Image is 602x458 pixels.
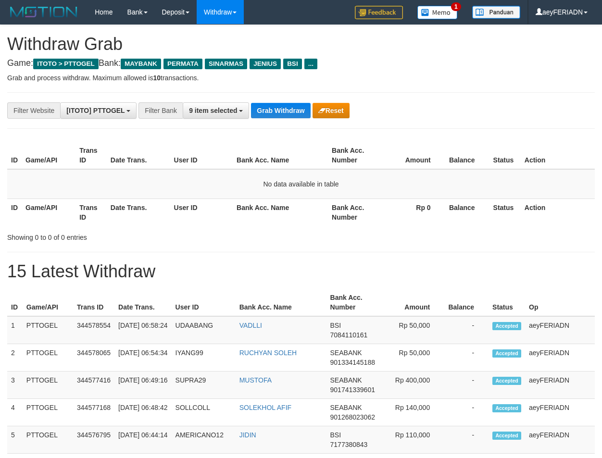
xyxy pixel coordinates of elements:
th: Trans ID [75,142,107,169]
th: ID [7,289,23,316]
span: BSI [330,431,341,439]
th: Status [489,198,521,226]
a: JIDIN [239,431,256,439]
span: Copy 901741339601 to clipboard [330,386,375,394]
td: 1 [7,316,23,344]
div: Showing 0 to 0 of 0 entries [7,229,244,242]
th: Bank Acc. Name [233,198,328,226]
td: 2 [7,344,23,371]
a: VADLLI [239,322,262,329]
td: 344577168 [73,399,114,426]
td: aeyFERIADN [525,426,595,454]
th: Action [521,198,595,226]
th: Balance [445,142,489,169]
td: PTTOGEL [23,316,73,344]
span: SEABANK [330,376,362,384]
td: [DATE] 06:49:16 [114,371,171,399]
h1: Withdraw Grab [7,35,595,54]
th: Bank Acc. Name [233,142,328,169]
th: ID [7,198,22,226]
span: BSI [283,59,302,69]
span: MAYBANK [121,59,161,69]
span: [ITOTO] PTTOGEL [66,107,125,114]
img: Feedback.jpg [355,6,403,19]
th: User ID [172,289,236,316]
td: SUPRA29 [172,371,236,399]
th: Status [489,289,525,316]
th: Game/API [23,289,73,316]
span: Copy 7084110161 to clipboard [330,331,368,339]
td: 5 [7,426,23,454]
span: Accepted [492,404,521,412]
p: Grab and process withdraw. Maximum allowed is transactions. [7,73,595,83]
td: [DATE] 06:54:34 [114,344,171,371]
th: User ID [170,198,233,226]
th: Trans ID [73,289,114,316]
strong: 10 [153,74,161,82]
span: Accepted [492,322,521,330]
th: Bank Acc. Number [326,289,383,316]
th: Action [521,142,595,169]
td: aeyFERIADN [525,371,595,399]
td: PTTOGEL [23,371,73,399]
th: Bank Acc. Number [328,142,381,169]
td: [DATE] 06:48:42 [114,399,171,426]
span: BSI [330,322,341,329]
th: Game/API [22,142,75,169]
td: 344576795 [73,426,114,454]
th: ID [7,142,22,169]
td: aeyFERIADN [525,316,595,344]
th: Bank Acc. Number [328,198,381,226]
td: - [444,399,489,426]
span: PERMATA [163,59,202,69]
th: Amount [383,289,444,316]
a: MUSTOFA [239,376,272,384]
span: Accepted [492,349,521,358]
td: PTTOGEL [23,399,73,426]
button: [ITOTO] PTTOGEL [60,102,137,119]
span: SEABANK [330,349,362,357]
th: Status [489,142,521,169]
td: Rp 50,000 [383,344,444,371]
td: - [444,371,489,399]
th: Date Trans. [107,142,170,169]
img: panduan.png [472,6,520,19]
span: SINARMAS [205,59,247,69]
a: SOLEKHOL AFIF [239,404,291,411]
span: SEABANK [330,404,362,411]
span: Copy 901334145188 to clipboard [330,359,375,366]
span: 9 item selected [189,107,237,114]
th: Balance [445,198,489,226]
td: 344577416 [73,371,114,399]
td: SOLLCOLL [172,399,236,426]
td: 344578554 [73,316,114,344]
td: AMERICANO12 [172,426,236,454]
span: 1 [451,2,461,11]
th: Balance [444,289,489,316]
td: [DATE] 06:44:14 [114,426,171,454]
td: UDAABANG [172,316,236,344]
div: Filter Website [7,102,60,119]
span: JENIUS [250,59,281,69]
td: - [444,344,489,371]
td: Rp 400,000 [383,371,444,399]
th: Amount [381,142,445,169]
img: MOTION_logo.png [7,5,80,19]
td: - [444,426,489,454]
td: 344578065 [73,344,114,371]
div: Filter Bank [138,102,183,119]
span: Copy 901268023062 to clipboard [330,413,375,421]
td: PTTOGEL [23,344,73,371]
th: Bank Acc. Name [236,289,326,316]
td: aeyFERIADN [525,344,595,371]
h4: Game: Bank: [7,59,595,68]
td: Rp 50,000 [383,316,444,344]
button: Reset [313,103,350,118]
th: Trans ID [75,198,107,226]
span: ITOTO > PTTOGEL [33,59,99,69]
span: Accepted [492,432,521,440]
td: IYANG99 [172,344,236,371]
td: PTTOGEL [23,426,73,454]
td: No data available in table [7,169,595,199]
th: Game/API [22,198,75,226]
